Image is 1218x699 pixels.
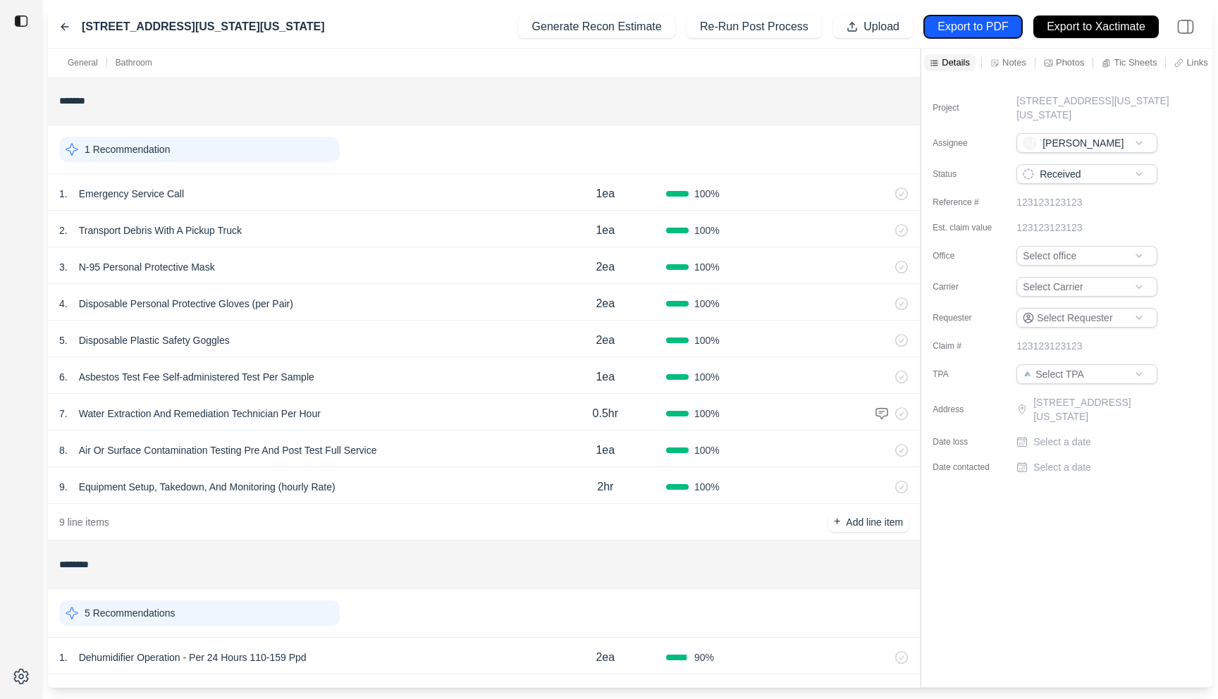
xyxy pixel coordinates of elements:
img: comment [875,407,889,421]
p: Emergency Service Call [73,184,190,204]
p: General [68,57,98,68]
p: Photos [1056,56,1084,68]
p: 1ea [596,442,615,459]
p: 2ea [596,332,615,349]
p: Select a date [1033,435,1091,449]
p: 2ea [596,259,615,276]
p: Export to Xactimate [1047,19,1145,35]
label: Office [933,250,1003,261]
label: [STREET_ADDRESS][US_STATE][US_STATE] [82,18,325,35]
span: 100 % [694,297,720,311]
span: 100 % [694,370,720,384]
p: Select a date [1033,460,1091,474]
p: 1 Recommendation [85,142,170,156]
p: + [834,514,840,530]
p: 2hr [597,478,613,495]
button: Export to PDF [924,16,1022,38]
p: Re-Run Post Process [700,19,808,35]
p: 5 Recommendations [85,606,175,620]
p: 1ea [596,369,615,385]
p: 8 . [59,443,68,457]
label: Reference # [933,197,1003,208]
p: Equipment Setup, Takedown, And Monitoring (hourly Rate) [73,477,341,497]
span: 100 % [694,260,720,274]
span: 100 % [694,333,720,347]
span: 100 % [694,443,720,457]
p: 9 . [59,480,68,494]
p: 123123123123 [1016,339,1082,353]
p: Asbestos Test Fee Self-administered Test Per Sample [73,367,320,387]
p: 2ea [596,295,615,312]
label: Est. claim value [933,222,1003,233]
button: Export to Xactimate [1033,16,1159,38]
img: right-panel.svg [1170,11,1201,42]
span: 100 % [694,407,720,421]
span: 100 % [694,187,720,201]
p: 1 . [59,650,68,664]
p: Upload [863,19,899,35]
label: Date contacted [933,462,1003,473]
button: Upload [833,16,913,38]
label: Requester [933,312,1003,323]
p: 5 . [59,333,68,347]
p: 3 . [59,260,68,274]
p: 2 . [59,223,68,237]
p: 4 . [59,297,68,311]
p: Generate Recon Estimate [532,19,662,35]
p: Dehumidifier Operation - Per 24 Hours 110-159 Ppd [73,648,312,667]
label: Address [933,404,1003,415]
p: 2ea [596,649,615,666]
p: Export to PDF [937,19,1008,35]
label: Date loss [933,436,1003,447]
p: [STREET_ADDRESS][US_STATE] [1033,395,1184,423]
p: Transport Debris With A Pickup Truck [73,221,247,240]
img: toggle sidebar [14,14,28,28]
p: Bathroom [116,57,152,68]
label: TPA [933,369,1003,380]
p: [STREET_ADDRESS][US_STATE][US_STATE] [1016,94,1184,122]
p: Notes [1002,56,1026,68]
label: Carrier [933,281,1003,292]
button: Re-Run Post Process [687,16,822,38]
p: 1 . [59,187,68,201]
p: 7 . [59,407,68,421]
p: Disposable Personal Protective Gloves (per Pair) [73,294,299,314]
button: +Add line item [828,512,909,532]
span: 90 % [694,650,714,664]
p: 0.5hr [593,405,618,422]
p: Add line item [846,515,903,529]
label: Project [933,102,1003,113]
p: 1ea [596,222,615,239]
label: Assignee [933,137,1003,149]
p: 123123123123 [1016,221,1082,235]
p: Disposable Plastic Safety Goggles [73,330,235,350]
span: 100 % [694,223,720,237]
p: N-95 Personal Protective Mask [73,257,221,277]
p: Air Or Surface Contamination Testing Pre And Post Test Full Service [73,440,383,460]
span: 100 % [694,480,720,494]
p: 123123123123 [1016,195,1082,209]
p: Links [1186,56,1207,68]
p: Details [942,56,970,68]
p: Water Extraction And Remediation Technician Per Hour [73,404,326,423]
button: Generate Recon Estimate [518,16,675,38]
p: 9 line items [59,515,109,529]
p: Tic Sheets [1114,56,1157,68]
label: Claim # [933,340,1003,352]
p: 6 . [59,370,68,384]
label: Status [933,168,1003,180]
p: 1ea [596,185,615,202]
